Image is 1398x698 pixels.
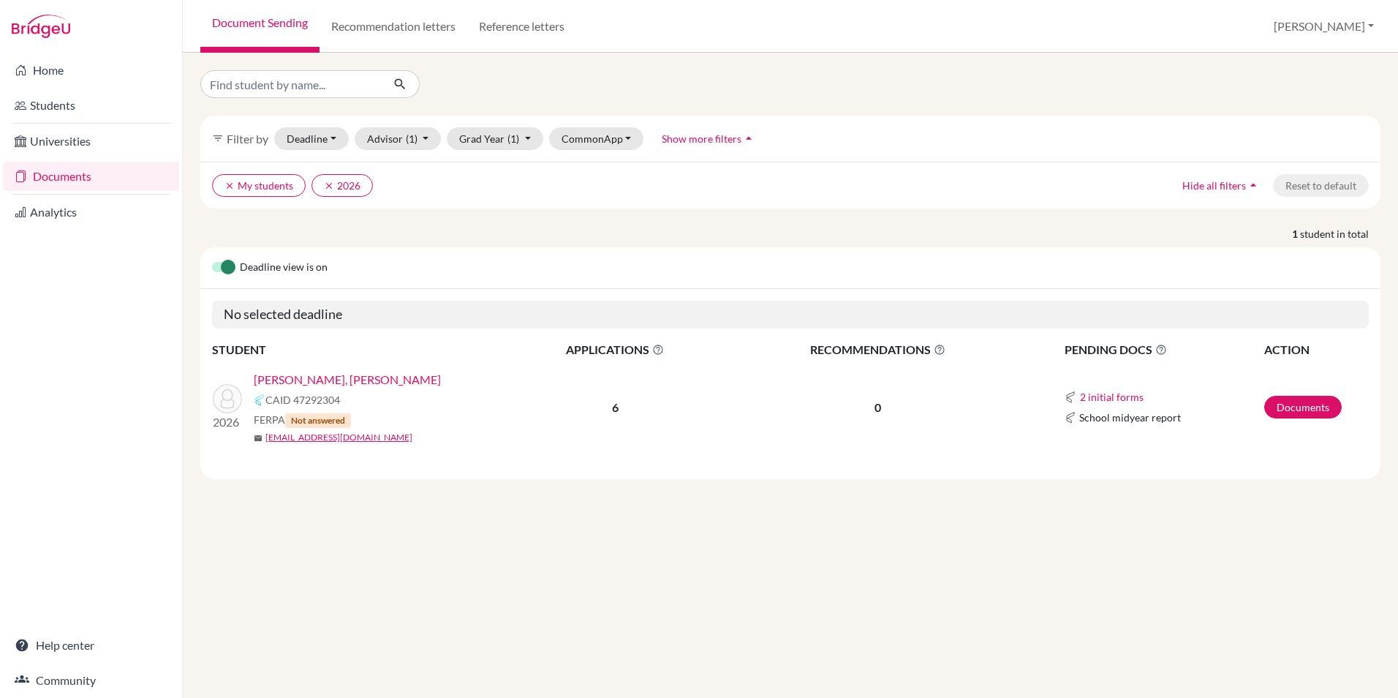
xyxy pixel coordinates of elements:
i: clear [224,181,235,191]
h5: No selected deadline [212,301,1369,329]
button: CommonApp [549,127,644,150]
a: [EMAIL_ADDRESS][DOMAIN_NAME] [265,431,412,444]
strong: 1 [1292,226,1300,241]
span: Filter by [227,132,268,146]
span: CAID 47292304 [265,392,340,408]
button: [PERSON_NAME] [1267,12,1380,40]
a: Documents [3,162,179,191]
button: Advisor(1) [355,127,442,150]
th: STUDENT [212,340,505,359]
span: Hide all filters [1182,179,1246,192]
a: Community [3,666,179,695]
input: Find student by name... [200,70,382,98]
span: Show more filters [662,132,741,145]
a: Students [3,91,179,120]
span: Deadline view is on [240,259,328,277]
button: Reset to default [1273,174,1369,197]
i: arrow_drop_up [1246,178,1261,192]
img: Common App logo [1065,412,1076,424]
a: Home [3,56,179,85]
i: clear [324,181,334,191]
span: PENDING DOCS [1065,341,1263,359]
span: Not answered [285,413,351,428]
button: Show more filtersarrow_drop_up [649,127,768,150]
span: School midyear report [1079,410,1181,425]
button: Deadline [274,127,349,150]
a: Documents [1264,396,1342,419]
button: 2 initial forms [1079,389,1144,405]
i: filter_list [212,132,224,144]
b: 6 [612,400,619,414]
span: APPLICATIONS [505,341,725,359]
button: clearMy students [212,174,306,197]
a: Help center [3,631,179,660]
button: Hide all filtersarrow_drop_up [1170,174,1273,197]
span: student in total [1300,226,1380,241]
span: FERPA [254,412,351,428]
a: Analytics [3,198,179,227]
a: Universities [3,127,179,156]
span: mail [254,434,262,443]
span: (1) [406,132,417,145]
img: Bridge-U [12,15,70,38]
th: ACTION [1263,340,1369,359]
img: Nadgir, Tanvi Devaprasad [213,384,242,413]
button: Grad Year(1) [447,127,543,150]
p: 2026 [213,413,242,431]
a: [PERSON_NAME], [PERSON_NAME] [254,371,441,389]
i: arrow_drop_up [741,131,756,146]
img: Common App logo [1065,391,1076,403]
span: (1) [507,132,519,145]
span: RECOMMENDATIONS [726,341,1029,359]
button: clear2026 [311,174,373,197]
img: Common App logo [254,394,265,406]
p: 0 [726,399,1029,416]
